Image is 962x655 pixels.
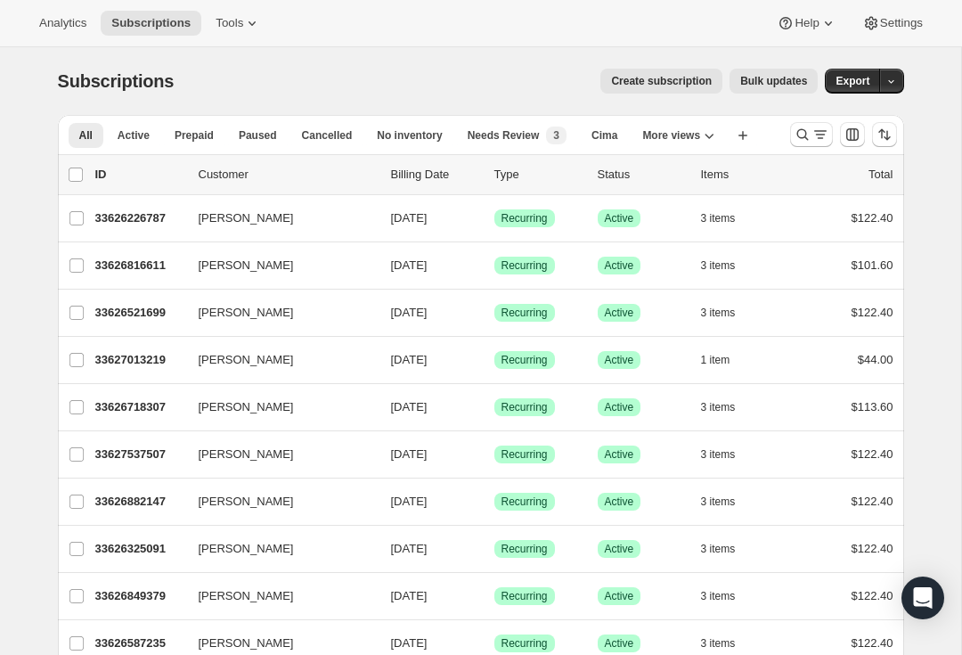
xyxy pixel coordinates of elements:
[188,346,366,374] button: [PERSON_NAME]
[740,74,807,88] span: Bulk updates
[95,304,184,322] p: 33626521699
[868,166,893,184] p: Total
[95,348,893,373] div: 33627013219[PERSON_NAME][DATE]SuccessRecurringSuccessActive1 item$44.00
[29,11,97,36] button: Analytics
[605,636,634,651] span: Active
[205,11,272,36] button: Tools
[188,251,366,280] button: [PERSON_NAME]
[872,122,897,147] button: Sort the results
[95,300,893,325] div: 33626521699[PERSON_NAME][DATE]SuccessRecurringSuccessActive3 items$122.40
[391,636,428,650] span: [DATE]
[605,542,634,556] span: Active
[852,11,933,36] button: Settings
[95,206,893,231] div: 33626226787[PERSON_NAME][DATE]SuccessRecurringSuccessActive3 items$122.40
[605,400,634,414] span: Active
[701,495,736,509] span: 3 items
[95,489,893,514] div: 33626882147[PERSON_NAME][DATE]SuccessRecurringSuccessActive3 items$122.40
[701,584,755,609] button: 3 items
[795,16,819,30] span: Help
[391,495,428,508] span: [DATE]
[391,211,428,225] span: [DATE]
[852,447,893,461] span: $122.40
[95,351,184,369] p: 33627013219
[701,542,736,556] span: 3 items
[302,128,353,143] span: Cancelled
[501,542,548,556] span: Recurring
[852,211,893,225] span: $122.40
[188,393,366,422] button: [PERSON_NAME]
[188,440,366,469] button: [PERSON_NAME]
[199,540,294,558] span: [PERSON_NAME]
[701,306,736,320] span: 3 items
[790,122,833,147] button: Search and filter results
[605,589,634,603] span: Active
[95,635,184,652] p: 33626587235
[701,253,755,278] button: 3 items
[501,447,548,462] span: Recurring
[605,258,634,273] span: Active
[701,489,755,514] button: 3 items
[729,123,757,148] button: Create new view
[501,353,548,367] span: Recurring
[766,11,847,36] button: Help
[852,542,893,555] span: $122.40
[611,74,712,88] span: Create subscription
[79,128,93,143] span: All
[901,577,944,619] div: Open Intercom Messenger
[605,447,634,462] span: Active
[501,495,548,509] span: Recurring
[199,398,294,416] span: [PERSON_NAME]
[391,447,428,461] span: [DATE]
[199,166,377,184] p: Customer
[852,589,893,602] span: $122.40
[188,535,366,563] button: [PERSON_NAME]
[95,166,893,184] div: IDCustomerBilling DateTypeStatusItemsTotal
[825,69,880,94] button: Export
[95,536,893,561] div: 33626325091[PERSON_NAME][DATE]SuccessRecurringSuccessActive3 items$122.40
[199,304,294,322] span: [PERSON_NAME]
[858,353,893,366] span: $44.00
[199,257,294,274] span: [PERSON_NAME]
[391,400,428,413] span: [DATE]
[199,351,294,369] span: [PERSON_NAME]
[188,299,366,327] button: [PERSON_NAME]
[95,446,184,463] p: 33627537507
[880,16,923,30] span: Settings
[199,209,294,227] span: [PERSON_NAME]
[553,128,559,143] span: 3
[605,353,634,367] span: Active
[701,348,750,373] button: 1 item
[188,204,366,233] button: [PERSON_NAME]
[199,446,294,463] span: [PERSON_NAME]
[391,589,428,602] span: [DATE]
[494,166,583,184] div: Type
[852,495,893,508] span: $122.40
[391,258,428,272] span: [DATE]
[501,636,548,651] span: Recurring
[175,128,214,143] span: Prepaid
[391,306,428,319] span: [DATE]
[701,636,736,651] span: 3 items
[501,400,548,414] span: Recurring
[852,306,893,319] span: $122.40
[188,487,366,516] button: [PERSON_NAME]
[852,400,893,413] span: $113.60
[701,211,736,225] span: 3 items
[391,353,428,366] span: [DATE]
[118,128,150,143] span: Active
[701,258,736,273] span: 3 items
[501,258,548,273] span: Recurring
[701,300,755,325] button: 3 items
[501,211,548,225] span: Recurring
[95,584,893,609] div: 33626849379[PERSON_NAME][DATE]SuccessRecurringSuccessActive3 items$122.40
[501,589,548,603] span: Recurring
[501,306,548,320] span: Recurring
[199,635,294,652] span: [PERSON_NAME]
[598,166,687,184] p: Status
[95,540,184,558] p: 33626325091
[101,11,201,36] button: Subscriptions
[605,306,634,320] span: Active
[391,542,428,555] span: [DATE]
[591,128,617,143] span: Cima
[701,353,730,367] span: 1 item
